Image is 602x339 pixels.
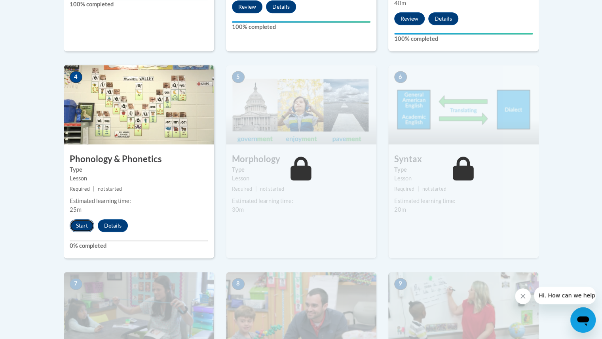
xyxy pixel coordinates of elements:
[534,287,596,304] iframe: Message from company
[260,186,284,192] span: not started
[232,165,370,174] label: Type
[5,6,64,12] span: Hi. How can we help?
[226,65,376,144] img: Course Image
[515,288,531,304] iframe: Close message
[70,278,82,290] span: 7
[232,186,252,192] span: Required
[70,206,82,213] span: 25m
[394,174,533,183] div: Lesson
[232,206,244,213] span: 30m
[388,153,539,165] h3: Syntax
[394,278,407,290] span: 9
[70,241,208,250] label: 0% completed
[418,186,419,192] span: |
[394,34,533,43] label: 100% completed
[394,33,533,34] div: Your progress
[232,21,370,23] div: Your progress
[232,197,370,205] div: Estimated learning time:
[70,219,94,232] button: Start
[255,186,257,192] span: |
[232,71,245,83] span: 5
[64,65,214,144] img: Course Image
[388,65,539,144] img: Course Image
[64,153,214,165] h3: Phonology & Phonetics
[98,219,128,232] button: Details
[93,186,95,192] span: |
[394,197,533,205] div: Estimated learning time:
[394,12,425,25] button: Review
[570,307,596,333] iframe: Button to launch messaging window
[226,153,376,165] h3: Morphology
[232,0,262,13] button: Review
[422,186,446,192] span: not started
[394,186,414,192] span: Required
[394,71,407,83] span: 6
[70,71,82,83] span: 4
[98,186,122,192] span: not started
[232,174,370,183] div: Lesson
[70,186,90,192] span: Required
[70,165,208,174] label: Type
[232,23,370,31] label: 100% completed
[70,174,208,183] div: Lesson
[394,165,533,174] label: Type
[428,12,458,25] button: Details
[394,206,406,213] span: 20m
[70,197,208,205] div: Estimated learning time:
[232,278,245,290] span: 8
[266,0,296,13] button: Details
